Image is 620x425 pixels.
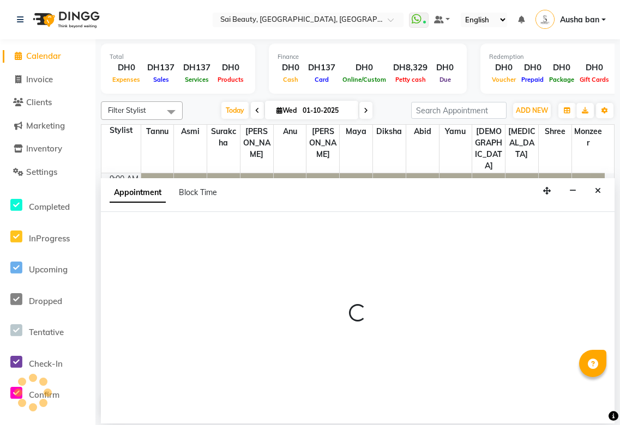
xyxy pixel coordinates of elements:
a: Marketing [3,120,93,132]
span: Card [312,76,332,83]
div: 9:00 AM [107,173,141,185]
span: Expenses [110,76,143,83]
span: Clients [26,97,52,107]
span: Diksha [373,125,406,138]
span: Abid [406,125,439,138]
img: logo [28,4,103,35]
div: DH0 [340,62,389,74]
span: Calendar [26,51,61,61]
span: Invoice [26,74,53,84]
span: Marketing [26,120,65,131]
span: Voucher [489,76,519,83]
span: Cash [280,76,301,83]
span: Wed [274,106,299,114]
span: Prepaid [519,76,546,83]
span: Petty cash [393,76,429,83]
div: Finance [278,52,458,62]
span: Ausha ban [560,14,599,26]
span: Check-In [29,359,63,369]
div: DH137 [304,62,340,74]
span: Anu [274,125,306,138]
span: Upcoming [29,264,68,275]
div: DH0 [577,62,612,74]
span: Tentative [29,327,64,337]
div: DH137 [179,62,215,74]
div: DH0 [110,62,143,74]
button: ADD NEW [513,103,551,118]
a: Calendar [3,50,93,63]
a: Inventory [3,143,93,155]
span: Filter Stylist [108,106,146,114]
span: Asmi [174,125,207,138]
div: DH8,329 [389,62,432,74]
span: [DEMOGRAPHIC_DATA] [472,125,505,173]
a: Invoice [3,74,93,86]
span: Sales [151,76,172,83]
div: DH0 [215,62,246,74]
span: Surakcha [207,125,240,150]
div: DH137 [143,62,179,74]
span: [PERSON_NAME] [240,125,273,161]
span: Today [221,102,249,119]
span: shree [539,125,571,138]
iframe: chat widget [574,381,609,414]
span: Yamu [440,125,472,138]
div: Total [110,52,246,62]
span: Products [215,76,246,83]
span: Inventory [26,143,62,154]
div: DH0 [519,62,546,74]
button: Close [590,183,606,199]
span: maya [340,125,372,138]
div: DH0 [278,62,304,74]
span: Completed [29,202,70,212]
span: Online/Custom [340,76,389,83]
input: 2025-10-01 [299,102,354,119]
span: Dropped [29,296,62,306]
span: [MEDICAL_DATA] [505,125,538,161]
span: Appointment [110,183,166,203]
span: Tannu [141,125,174,138]
span: [PERSON_NAME] [306,125,339,161]
span: Services [182,76,212,83]
a: Settings [3,166,93,179]
span: Monzeer [572,125,605,150]
a: Clients [3,96,93,109]
span: Gift Cards [577,76,612,83]
div: Stylist [101,125,141,136]
span: Settings [26,167,57,177]
div: DH0 [489,62,519,74]
span: Package [546,76,577,83]
span: Block Time [179,187,217,197]
input: Search Appointment [411,102,507,119]
div: DH0 [432,62,458,74]
img: Ausha ban [535,10,555,29]
span: InProgress [29,233,70,244]
span: Due [437,76,454,83]
div: DH0 [546,62,577,74]
span: ADD NEW [516,106,548,114]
